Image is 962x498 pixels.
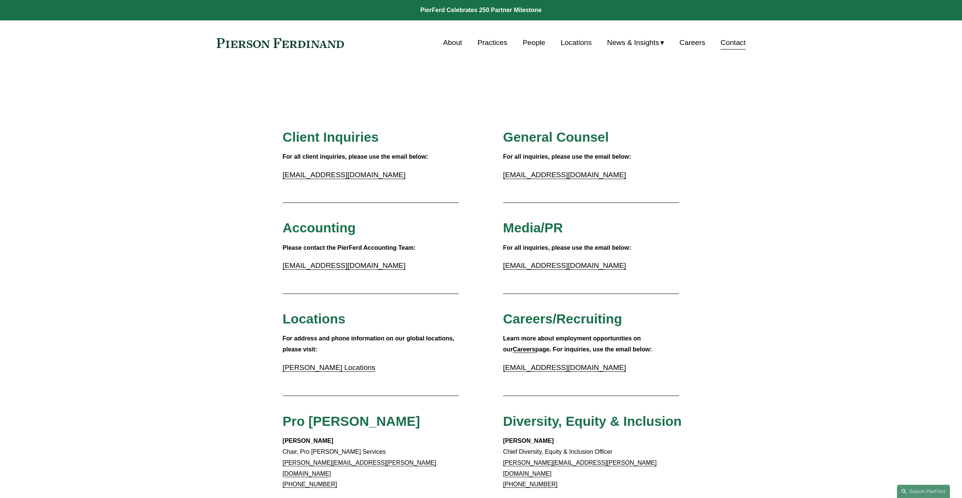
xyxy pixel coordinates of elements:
p: Chair, Pro [PERSON_NAME] Services [283,436,459,490]
strong: For all inquiries, please use the email below: [503,153,631,160]
span: Client Inquiries [283,130,379,144]
a: [EMAIL_ADDRESS][DOMAIN_NAME] [503,171,626,179]
a: Contact [720,36,745,50]
strong: [PERSON_NAME] [283,438,333,444]
strong: Learn more about employment opportunities on our [503,335,643,353]
p: Chief Diversity, Equity & Inclusion Officer [503,436,680,490]
a: [EMAIL_ADDRESS][DOMAIN_NAME] [503,363,626,371]
strong: For all client inquiries, please use the email below: [283,153,428,160]
a: [PERSON_NAME][EMAIL_ADDRESS][PERSON_NAME][DOMAIN_NAME] [503,459,657,477]
span: News & Insights [607,36,659,49]
a: [EMAIL_ADDRESS][DOMAIN_NAME] [283,261,406,269]
strong: page. For inquiries, use the email below: [535,346,652,353]
a: [EMAIL_ADDRESS][DOMAIN_NAME] [503,261,626,269]
a: Locations [561,36,592,50]
span: Accounting [283,220,356,235]
strong: Please contact the PierFerd Accounting Team: [283,244,416,251]
a: Careers [679,36,705,50]
a: [PERSON_NAME] Locations [283,363,375,371]
span: Media/PR [503,220,563,235]
a: [PHONE_NUMBER] [503,481,558,487]
span: Diversity, Equity & Inclusion [503,414,682,428]
span: Careers/Recruiting [503,311,622,326]
a: Careers [513,346,536,353]
span: Pro [PERSON_NAME] [283,414,420,428]
strong: For address and phone information on our global locations, please visit: [283,335,456,353]
span: Locations [283,311,345,326]
span: General Counsel [503,130,609,144]
a: [EMAIL_ADDRESS][DOMAIN_NAME] [283,171,406,179]
strong: [PERSON_NAME] [503,438,554,444]
a: folder dropdown [607,36,664,50]
a: [PERSON_NAME][EMAIL_ADDRESS][PERSON_NAME][DOMAIN_NAME] [283,459,436,477]
a: People [523,36,545,50]
a: [PHONE_NUMBER] [283,481,337,487]
a: Practices [477,36,507,50]
strong: For all inquiries, please use the email below: [503,244,631,251]
a: About [443,36,462,50]
a: Search this site [897,485,950,498]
